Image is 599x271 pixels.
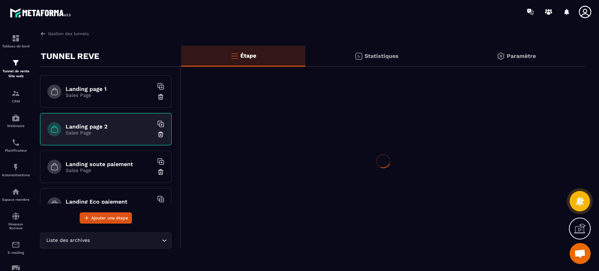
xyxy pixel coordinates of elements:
img: automations [12,187,20,196]
p: Automatisations [2,173,30,177]
button: Ajouter une étape [80,212,132,224]
p: Espace membre [2,198,30,201]
p: Sales Page [66,167,153,173]
a: formationformationCRM [2,84,30,108]
p: CRM [2,99,30,103]
span: Liste des archives [45,237,91,244]
h6: Landing page 1 [66,86,153,92]
a: schedulerschedulerPlanificateur [2,133,30,158]
img: formation [12,34,20,42]
a: formationformationTableau de bord [2,29,30,53]
img: stats.20deebd0.svg [354,52,363,60]
img: arrow [40,31,46,37]
img: formation [12,59,20,67]
img: scheduler [12,138,20,147]
img: trash [157,131,164,138]
a: emailemailE-mailing [2,235,30,260]
p: Sales Page [66,130,153,135]
div: Ouvrir le chat [570,243,591,264]
p: Webinaire [2,124,30,128]
p: Tunnel de vente Site web [2,69,30,79]
a: formationformationTunnel de vente Site web [2,53,30,84]
p: Planificateur [2,148,30,152]
a: social-networksocial-networkRéseaux Sociaux [2,207,30,235]
p: Étape [240,52,256,59]
a: automationsautomationsWebinaire [2,108,30,133]
div: Search for option [40,232,172,249]
span: Ajouter une étape [91,214,128,222]
img: logo [10,6,73,19]
p: Sales Page [66,92,153,98]
a: automationsautomationsEspace membre [2,182,30,207]
img: setting-gr.5f69749f.svg [497,52,505,60]
p: TUNNEL REVE [41,49,99,63]
img: trash [157,93,164,100]
h6: Landing page 2 [66,123,153,130]
a: Gestion des tunnels [40,31,89,37]
img: automations [12,163,20,171]
p: Paramètre [507,53,536,59]
img: email [12,240,20,249]
a: automationsautomationsAutomatisations [2,158,30,182]
p: Réseaux Sociaux [2,222,30,230]
img: bars-o.4a397970.svg [230,52,239,60]
h6: Landing soute paiement [66,161,153,167]
input: Search for option [91,237,160,244]
img: trash [157,168,164,176]
p: Tableau de bord [2,44,30,48]
h6: Landing Eco paiement [66,198,153,205]
p: E-mailing [2,251,30,255]
img: formation [12,89,20,98]
p: Statistiques [365,53,399,59]
img: social-network [12,212,20,220]
img: automations [12,114,20,122]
